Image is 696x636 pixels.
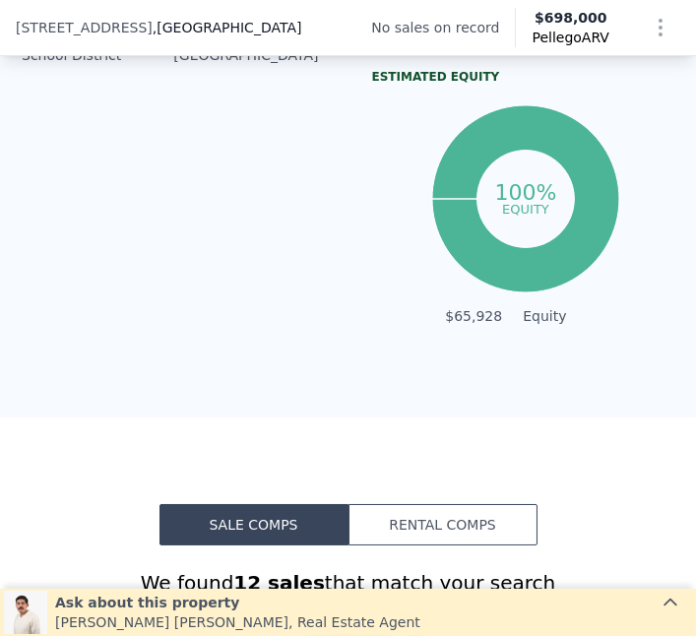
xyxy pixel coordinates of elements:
[372,69,681,85] div: Estimated Equity
[55,612,420,632] div: [PERSON_NAME] [PERSON_NAME] , Real Estate Agent
[348,504,538,545] button: Rental Comps
[371,18,515,37] div: No sales on record
[535,10,607,26] span: $698,000
[532,28,609,47] span: Pellego ARV
[444,305,503,327] td: $65,928
[641,8,680,47] button: Show Options
[233,571,325,595] strong: 12 sales
[4,591,47,634] img: Leo Gutierrez
[16,18,153,37] span: [STREET_ADDRESS]
[502,201,549,216] tspan: equity
[153,18,302,37] span: , [GEOGRAPHIC_DATA]
[495,180,557,205] tspan: 100%
[519,305,607,327] td: Equity
[159,504,348,545] button: Sale Comps
[55,593,420,612] div: Ask about this property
